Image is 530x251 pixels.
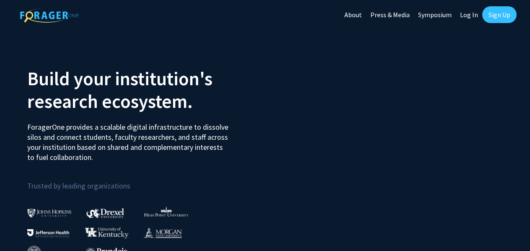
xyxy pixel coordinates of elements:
img: University of Kentucky [85,227,129,238]
img: High Point University [144,207,189,217]
img: Johns Hopkins University [27,209,72,217]
img: ForagerOne Logo [20,8,79,23]
h2: Build your institution's research ecosystem. [27,67,259,112]
p: ForagerOne provides a scalable digital infrastructure to dissolve silos and connect students, fac... [27,116,231,162]
img: Morgan State University [143,227,182,238]
img: Drexel University [86,208,124,218]
p: Trusted by leading organizations [27,169,259,192]
a: Sign Up [482,6,517,23]
img: Thomas Jefferson University [27,229,69,237]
